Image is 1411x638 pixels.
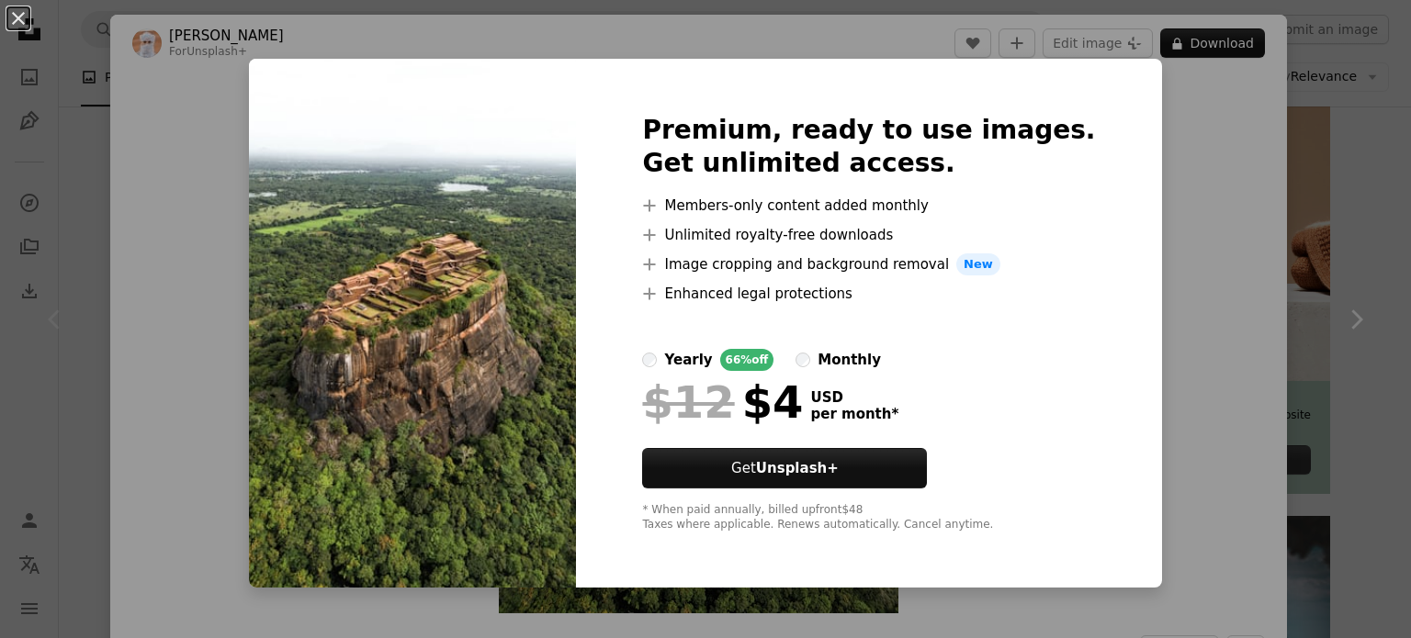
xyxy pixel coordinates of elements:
div: 66% off [720,349,774,371]
span: USD [810,389,898,406]
input: monthly [796,353,810,367]
div: $4 [642,378,803,426]
img: premium_photo-1730145749791-28fc538d7203 [249,59,576,588]
strong: Unsplash+ [756,460,839,476]
span: $12 [642,378,734,426]
li: Enhanced legal protections [642,283,1095,305]
h2: Premium, ready to use images. Get unlimited access. [642,114,1095,180]
div: * When paid annually, billed upfront $48 Taxes where applicable. Renews automatically. Cancel any... [642,503,1095,532]
li: Image cropping and background removal [642,253,1095,275]
input: yearly66%off [642,353,657,367]
li: Members-only content added monthly [642,195,1095,217]
div: monthly [818,349,881,371]
li: Unlimited royalty-free downloads [642,224,1095,246]
div: yearly [664,349,712,371]
span: per month * [810,406,898,422]
span: New [956,253,1000,275]
button: GetUnsplash+ [642,448,927,488]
